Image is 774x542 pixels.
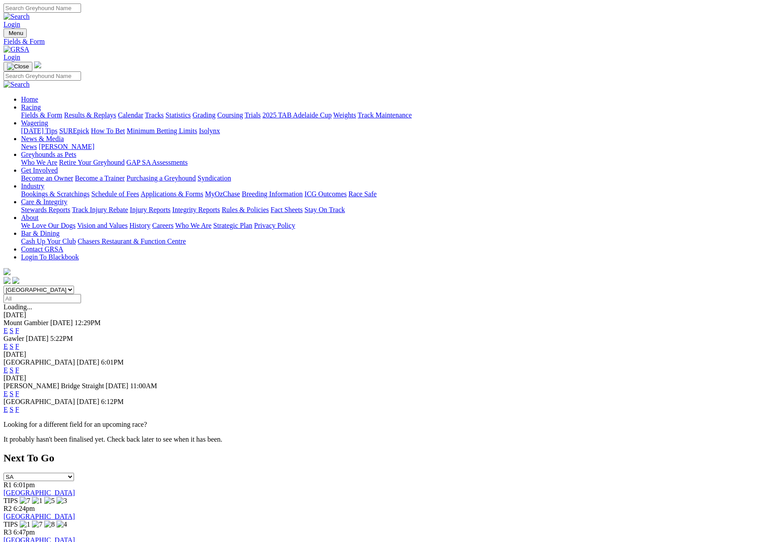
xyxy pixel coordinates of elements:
[4,4,81,13] input: Search
[21,166,58,174] a: Get Involved
[4,374,770,382] div: [DATE]
[4,366,8,374] a: E
[4,513,75,520] a: [GEOGRAPHIC_DATA]
[57,497,67,505] img: 3
[129,222,150,229] a: History
[4,505,12,512] span: R2
[21,206,770,214] div: Care & Integrity
[4,311,770,319] div: [DATE]
[34,61,41,68] img: logo-grsa-white.png
[4,46,29,53] img: GRSA
[145,111,164,119] a: Tracks
[4,497,18,504] span: TIPS
[32,521,42,528] img: 7
[91,127,125,135] a: How To Bet
[20,497,30,505] img: 7
[14,505,35,512] span: 6:24pm
[172,206,220,213] a: Integrity Reports
[4,521,18,528] span: TIPS
[222,206,269,213] a: Rules & Policies
[118,111,143,119] a: Calendar
[15,390,19,397] a: F
[4,277,11,284] img: facebook.svg
[77,398,99,405] span: [DATE]
[21,135,64,142] a: News & Media
[199,127,220,135] a: Isolynx
[152,222,173,229] a: Careers
[21,198,67,205] a: Care & Integrity
[4,358,75,366] span: [GEOGRAPHIC_DATA]
[101,358,124,366] span: 6:01PM
[4,343,8,350] a: E
[15,327,19,334] a: F
[4,335,24,342] span: Gawler
[50,335,73,342] span: 5:22PM
[21,206,70,213] a: Stewards Reports
[4,382,104,390] span: [PERSON_NAME] Bridge Straight
[75,174,125,182] a: Become a Trainer
[21,245,63,253] a: Contact GRSA
[77,358,99,366] span: [DATE]
[10,390,14,397] a: S
[21,143,770,151] div: News & Media
[166,111,191,119] a: Statistics
[10,327,14,334] a: S
[4,436,223,443] partial: It probably hasn't been finalised yet. Check back later to see when it has been.
[91,190,139,198] a: Schedule of Fees
[254,222,295,229] a: Privacy Policy
[217,111,243,119] a: Coursing
[59,159,125,166] a: Retire Your Greyhound
[50,319,73,326] span: [DATE]
[213,222,252,229] a: Strategic Plan
[4,390,8,397] a: E
[4,81,30,89] img: Search
[193,111,216,119] a: Grading
[10,406,14,413] a: S
[262,111,332,119] a: 2025 TAB Adelaide Cup
[4,268,11,275] img: logo-grsa-white.png
[4,351,770,358] div: [DATE]
[242,190,303,198] a: Breeding Information
[32,497,42,505] img: 1
[21,151,76,158] a: Greyhounds as Pets
[127,127,197,135] a: Minimum Betting Limits
[21,127,57,135] a: [DATE] Tips
[72,206,128,213] a: Track Injury Rebate
[21,119,48,127] a: Wagering
[130,382,157,390] span: 11:00AM
[4,294,81,303] input: Select date
[21,143,37,150] a: News
[4,481,12,489] span: R1
[9,30,23,36] span: Menu
[44,521,55,528] img: 8
[304,190,346,198] a: ICG Outcomes
[304,206,345,213] a: Stay On Track
[10,343,14,350] a: S
[21,222,75,229] a: We Love Our Dogs
[7,63,29,70] img: Close
[4,528,12,536] span: R3
[141,190,203,198] a: Applications & Forms
[21,237,76,245] a: Cash Up Your Club
[15,406,19,413] a: F
[130,206,170,213] a: Injury Reports
[21,159,57,166] a: Who We Are
[127,159,188,166] a: GAP SA Assessments
[205,190,240,198] a: MyOzChase
[348,190,376,198] a: Race Safe
[333,111,356,119] a: Weights
[21,230,60,237] a: Bar & Dining
[4,303,32,311] span: Loading...
[4,452,770,464] h2: Next To Go
[21,174,770,182] div: Get Involved
[57,521,67,528] img: 4
[4,406,8,413] a: E
[26,335,49,342] span: [DATE]
[21,127,770,135] div: Wagering
[4,38,770,46] a: Fields & Form
[175,222,212,229] a: Who We Are
[21,103,41,111] a: Racing
[4,327,8,334] a: E
[64,111,116,119] a: Results & Replays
